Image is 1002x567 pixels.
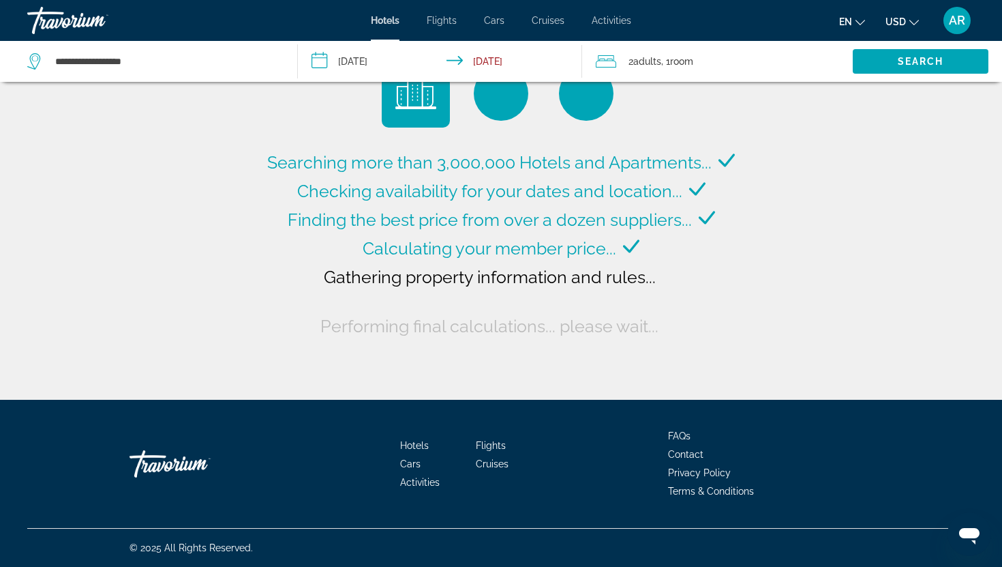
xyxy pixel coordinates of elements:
[297,181,682,201] span: Checking availability for your dates and location...
[633,56,661,67] span: Adults
[661,52,693,71] span: , 1
[484,15,504,26] a: Cars
[427,15,457,26] a: Flights
[839,12,865,31] button: Change language
[27,3,164,38] a: Travorium
[363,238,616,259] span: Calculating your member price...
[298,41,582,82] button: Check-in date: Oct 10, 2025 Check-out date: Oct 12, 2025
[949,14,965,27] span: AR
[320,316,658,336] span: Performing final calculations... please wait...
[476,459,508,469] a: Cruises
[939,6,975,35] button: User Menu
[885,12,919,31] button: Change currency
[885,16,906,27] span: USD
[947,512,991,556] iframe: Bouton de lancement de la fenêtre de messagerie
[668,467,731,478] a: Privacy Policy
[898,56,944,67] span: Search
[668,486,754,497] a: Terms & Conditions
[130,542,253,553] span: © 2025 All Rights Reserved.
[267,152,712,173] span: Searching more than 3,000,000 Hotels and Apartments...
[324,267,656,287] span: Gathering property information and rules...
[532,15,564,26] a: Cruises
[288,209,692,230] span: Finding the best price from over a dozen suppliers...
[476,440,506,451] a: Flights
[371,15,399,26] a: Hotels
[839,16,852,27] span: en
[592,15,631,26] a: Activities
[853,49,988,74] button: Search
[400,459,421,469] a: Cars
[668,431,690,441] a: FAQs
[582,41,853,82] button: Travelers: 2 adults, 0 children
[400,477,440,488] a: Activities
[628,52,661,71] span: 2
[670,56,693,67] span: Room
[400,440,429,451] a: Hotels
[668,449,703,460] a: Contact
[130,444,266,484] a: Travorium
